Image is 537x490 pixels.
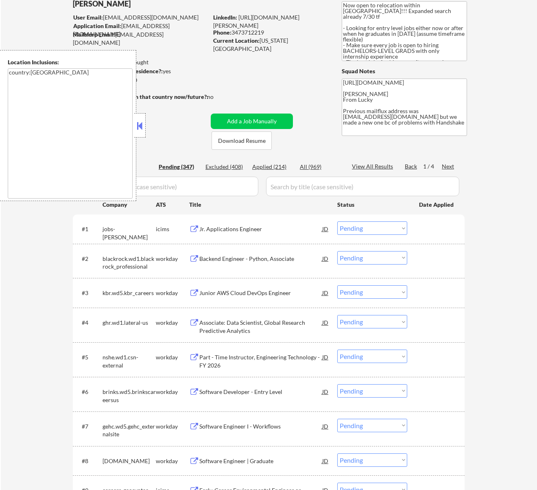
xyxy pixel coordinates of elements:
[82,225,96,233] div: #1
[405,162,418,171] div: Back
[199,353,322,369] div: Part - Time Instructor, Engineering Technology - FY 2026
[82,388,96,396] div: #6
[73,14,103,21] strong: User Email:
[252,163,293,171] div: Applied (214)
[321,384,330,399] div: JD
[321,251,330,266] div: JD
[82,255,96,263] div: #2
[199,422,322,431] div: Software Engineer I - Workflows
[321,419,330,433] div: JD
[213,14,299,29] a: [URL][DOMAIN_NAME][PERSON_NAME]
[207,93,230,101] div: no
[212,131,272,150] button: Download Resume
[321,315,330,330] div: JD
[199,457,322,465] div: Software Engineer | Graduate
[82,457,96,465] div: #8
[213,14,237,21] strong: LinkedIn:
[423,162,442,171] div: 1 / 4
[352,162,395,171] div: View All Results
[159,163,199,171] div: Pending (347)
[73,13,208,22] div: [EMAIL_ADDRESS][DOMAIN_NAME]
[75,177,258,196] input: Search by company (case sensitive)
[321,350,330,364] div: JD
[199,225,322,233] div: Jr. Applications Engineer
[321,453,330,468] div: JD
[103,353,156,369] div: nshe.wd1.csn-external
[103,319,156,327] div: ghr.wd1.lateral-us
[103,225,156,241] div: jobs-[PERSON_NAME]
[103,388,156,404] div: brinks.wd5.brinkscareersus
[419,201,455,209] div: Date Applied
[199,388,322,396] div: Software Developer - Entry Level
[103,422,156,438] div: gehc.wd5.gehc_externalsite
[342,67,467,75] div: Squad Notes
[156,255,189,263] div: workday
[199,289,322,297] div: Junior AWS Cloud DevOps Engineer
[213,37,328,52] div: [US_STATE][GEOGRAPHIC_DATA]
[321,221,330,236] div: JD
[156,201,189,209] div: ATS
[156,457,189,465] div: workday
[103,289,156,297] div: kbr.wd5.kbr_careers
[205,163,246,171] div: Excluded (408)
[103,201,156,209] div: Company
[82,319,96,327] div: #4
[73,31,115,38] strong: Mailslurp Email:
[73,22,208,38] div: [EMAIL_ADDRESS][DOMAIN_NAME]
[8,58,133,66] div: Location Inclusions:
[156,289,189,297] div: workday
[321,285,330,300] div: JD
[103,255,156,271] div: blackrock.wd1.blackrock_professional
[156,388,189,396] div: workday
[199,255,322,263] div: Backend Engineer - Python, Associate
[156,422,189,431] div: workday
[213,29,231,36] strong: Phone:
[82,422,96,431] div: #7
[73,22,121,29] strong: Application Email:
[337,197,407,212] div: Status
[213,37,260,44] strong: Current Location:
[199,319,322,335] div: Associate: Data Scientist, Global Research Predictive Analytics
[103,457,156,465] div: [DOMAIN_NAME]
[156,353,189,361] div: workday
[211,114,293,129] button: Add a Job Manually
[442,162,455,171] div: Next
[156,225,189,233] div: icims
[213,28,328,37] div: 3473712219
[300,163,341,171] div: All (969)
[73,31,208,46] div: [EMAIL_ADDRESS][DOMAIN_NAME]
[189,201,330,209] div: Title
[266,177,459,196] input: Search by title (case sensitive)
[156,319,189,327] div: workday
[82,353,96,361] div: #5
[82,289,96,297] div: #3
